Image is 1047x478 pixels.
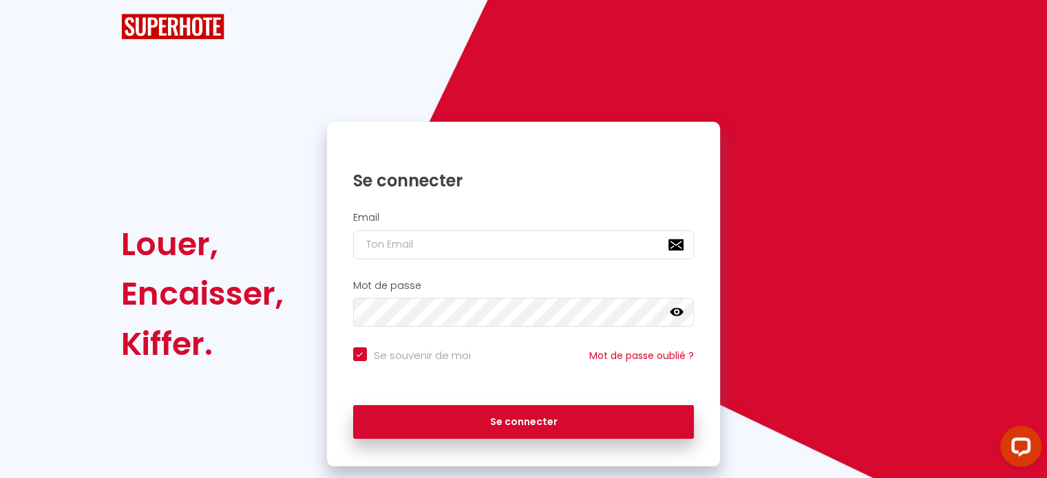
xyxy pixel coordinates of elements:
[353,170,695,191] h1: Se connecter
[353,405,695,439] button: Se connecter
[353,230,695,259] input: Ton Email
[353,212,695,224] h2: Email
[353,280,695,292] h2: Mot de passe
[121,219,284,269] div: Louer,
[589,349,694,362] a: Mot de passe oublié ?
[121,319,284,369] div: Kiffer.
[989,420,1047,478] iframe: LiveChat chat widget
[121,269,284,318] div: Encaisser,
[121,14,224,39] img: SuperHote logo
